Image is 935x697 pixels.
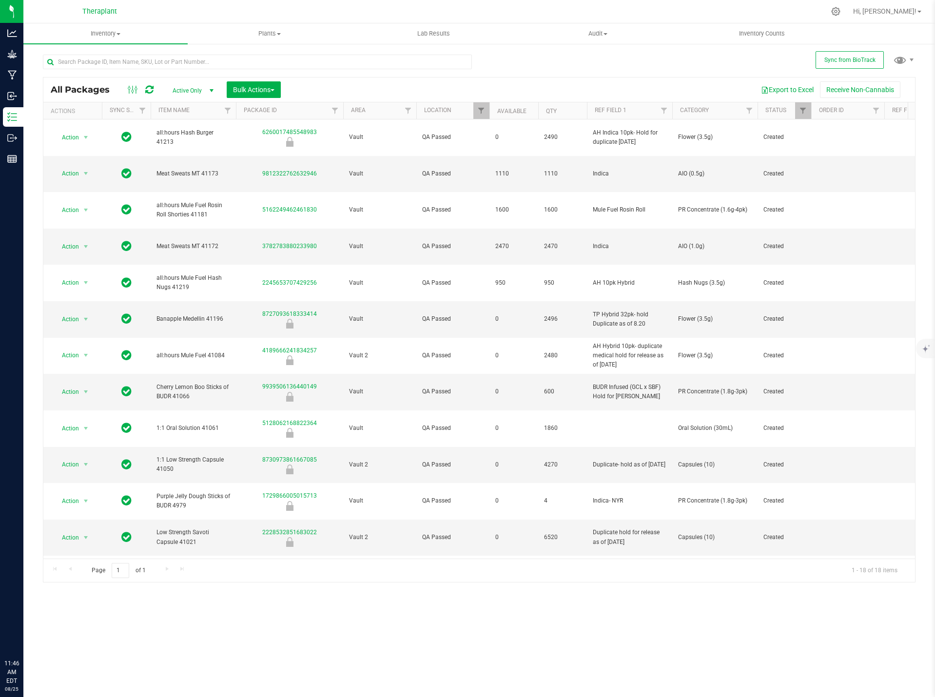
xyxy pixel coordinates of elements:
[422,424,484,433] span: QA Passed
[495,424,532,433] span: 0
[7,112,17,122] inline-svg: Inventory
[678,351,752,360] span: Flower (3.5g)
[262,170,317,177] a: 9812322762632946
[80,203,92,217] span: select
[349,242,410,251] span: Vault
[544,242,581,251] span: 2470
[262,383,317,390] a: 9939506136440149
[4,659,19,685] p: 11:46 AM EDT
[262,129,317,136] a: 6260017485548983
[763,387,805,396] span: Created
[234,428,345,438] div: Newly Received
[262,206,317,213] a: 5162249462461830
[23,23,188,44] a: Inventory
[830,7,842,16] div: Manage settings
[593,205,666,214] span: Mule Fuel Rosin Roll
[853,7,916,15] span: Hi, [PERSON_NAME]!
[678,533,752,542] span: Capsules (10)
[110,107,147,114] a: Sync Status
[51,84,119,95] span: All Packages
[29,618,40,629] iframe: Resource center unread badge
[121,385,132,398] span: In Sync
[544,387,581,396] span: 600
[795,102,811,119] a: Filter
[495,314,532,324] span: 0
[593,128,666,147] span: AH Indica 10pk- Hold for duplicate [DATE]
[678,424,752,433] span: Oral Solution (30mL)
[349,278,410,288] span: Vault
[593,342,666,370] span: AH Hybrid 10pk- duplicate medical hold for release as of [DATE]
[678,278,752,288] span: Hash Nugs (3.5g)
[262,279,317,286] a: 2245653707429256
[121,348,132,362] span: In Sync
[819,107,844,114] a: Order Id
[53,348,79,362] span: Action
[262,347,317,354] a: 4189666241834257
[422,169,484,178] span: QA Passed
[755,81,820,98] button: Export to Excel
[80,422,92,435] span: select
[763,424,805,433] span: Created
[424,107,451,114] a: Location
[349,424,410,433] span: Vault
[400,102,416,119] a: Filter
[763,169,805,178] span: Created
[80,348,92,362] span: select
[80,531,92,544] span: select
[544,314,581,324] span: 2496
[678,496,752,505] span: PR Concentrate (1.8g-3pk)
[234,319,345,329] div: Newly Received
[741,102,758,119] a: Filter
[53,458,79,471] span: Action
[495,496,532,505] span: 0
[156,528,230,546] span: Low Strength Savoti Capsule 41021
[678,205,752,214] span: PR Concentrate (1.6g-4pk)
[593,383,666,401] span: BUDR Infused (GCL x SBF) Hold for [PERSON_NAME]
[763,205,805,214] span: Created
[763,242,805,251] span: Created
[349,533,410,542] span: Vault 2
[351,107,366,114] a: Area
[349,460,410,469] span: Vault 2
[495,169,532,178] span: 1110
[824,57,876,63] span: Sync from BioTrack
[135,102,151,119] a: Filter
[349,387,410,396] span: Vault
[422,460,484,469] span: QA Passed
[678,387,752,396] span: PR Concentrate (1.8g-3pk)
[351,23,516,44] a: Lab Results
[495,242,532,251] span: 2470
[763,496,805,505] span: Created
[422,133,484,142] span: QA Passed
[516,29,680,38] span: Audit
[156,492,230,510] span: Purple Jelly Dough Sticks of BUDR 4979
[53,276,79,290] span: Action
[10,619,39,648] iframe: Resource center
[262,420,317,426] a: 5128062168822364
[497,108,526,115] a: Available
[422,496,484,505] span: QA Passed
[763,460,805,469] span: Created
[349,169,410,178] span: Vault
[234,465,345,474] div: Newly Received
[816,51,884,69] button: Sync from BioTrack
[495,460,532,469] span: 0
[327,102,343,119] a: Filter
[544,460,581,469] span: 4270
[422,533,484,542] span: QA Passed
[544,496,581,505] span: 4
[495,133,532,142] span: 0
[422,205,484,214] span: QA Passed
[53,167,79,180] span: Action
[53,385,79,399] span: Action
[156,242,230,251] span: Meat Sweats MT 41172
[7,133,17,143] inline-svg: Outbound
[7,91,17,101] inline-svg: Inbound
[544,533,581,542] span: 6520
[349,133,410,142] span: Vault
[516,23,680,44] a: Audit
[544,205,581,214] span: 1600
[593,310,666,329] span: TP Hybrid 32pk- hold Duplicate as of 8.20
[404,29,463,38] span: Lab Results
[156,424,230,433] span: 1:1 Oral Solution 41061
